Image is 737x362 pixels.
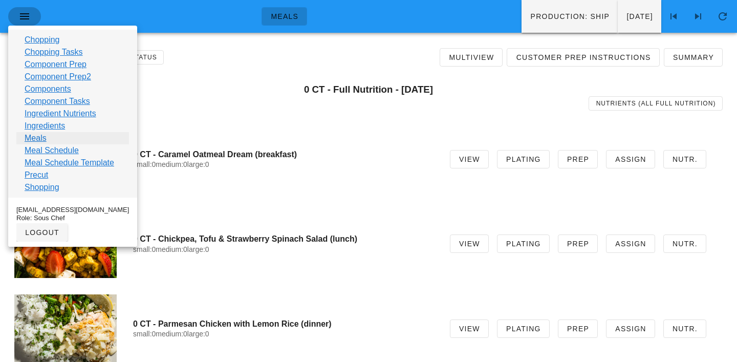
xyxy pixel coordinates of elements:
a: Chopping Tasks [25,46,83,58]
span: [DATE] [626,12,653,20]
span: View [459,155,480,163]
a: Prep [558,150,598,168]
span: Prep [567,155,589,163]
a: Shopping [25,181,59,194]
a: Plating [497,150,550,168]
span: large:0 [187,245,209,253]
span: Assign [615,155,646,163]
a: Customer Prep Instructions [507,48,659,67]
span: medium:0 [156,330,187,338]
a: Prep [558,320,598,338]
span: Plating [506,240,541,248]
a: Summary [664,48,723,67]
a: Nutr. [663,150,706,168]
a: Component Tasks [25,95,90,108]
span: Production: ship [530,12,610,20]
a: Chopping [25,34,60,46]
a: Ingredients [25,120,65,132]
h4: 0 CT - Caramel Oatmeal Dream (breakfast) [133,150,433,159]
button: logout [16,223,68,242]
a: Plating [497,320,550,338]
span: Assign [615,325,646,333]
a: Nutrients (all Full Nutrition) [589,96,723,111]
span: View [459,325,480,333]
span: large:0 [187,330,209,338]
span: Assign [615,240,646,248]
span: small:0 [133,160,156,168]
a: Nutr. [663,320,706,338]
a: Component Prep [25,58,86,71]
a: Meal Schedule [25,144,79,157]
a: Meal Schedule Template [25,157,114,169]
span: large:0 [187,160,209,168]
span: Nutr. [672,155,698,163]
a: Ingredient Nutrients [25,108,96,120]
span: small:0 [133,245,156,253]
span: Customer Prep Instructions [515,53,651,61]
a: Component Prep2 [25,71,91,83]
span: Nutrients (all Full Nutrition) [596,100,716,107]
span: Nutr. [672,325,698,333]
div: Role: Sous Chef [16,214,129,222]
a: Multiview [440,48,503,67]
span: medium:0 [156,160,187,168]
a: Prep [558,235,598,253]
span: logout [25,228,59,237]
span: Plating [506,325,541,333]
a: Plating [497,235,550,253]
a: View [450,235,489,253]
a: Meals [262,7,307,26]
span: medium:0 [156,245,187,253]
div: [EMAIL_ADDRESS][DOMAIN_NAME] [16,206,129,214]
span: Summary [673,53,714,61]
a: Assign [606,150,655,168]
a: Assign [606,320,655,338]
a: Assign [606,235,655,253]
span: small:0 [133,330,156,338]
span: Meals [270,12,298,20]
span: View [459,240,480,248]
a: Meals [25,132,47,144]
h4: 0 CT - Chickpea, Tofu & Strawberry Spinach Salad (lunch) [133,234,433,244]
a: Precut [25,169,48,181]
a: View [450,150,489,168]
a: Components [25,83,71,95]
a: Nutr. [663,235,706,253]
span: Prep [567,240,589,248]
span: Plating [506,155,541,163]
a: View [450,320,489,338]
span: Prep [567,325,589,333]
span: Multiview [448,53,494,61]
span: Nutr. [672,240,698,248]
h3: 0 CT - Full Nutrition - [DATE] [14,84,723,95]
h4: 0 CT - Parmesan Chicken with Lemon Rice (dinner) [133,319,433,329]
